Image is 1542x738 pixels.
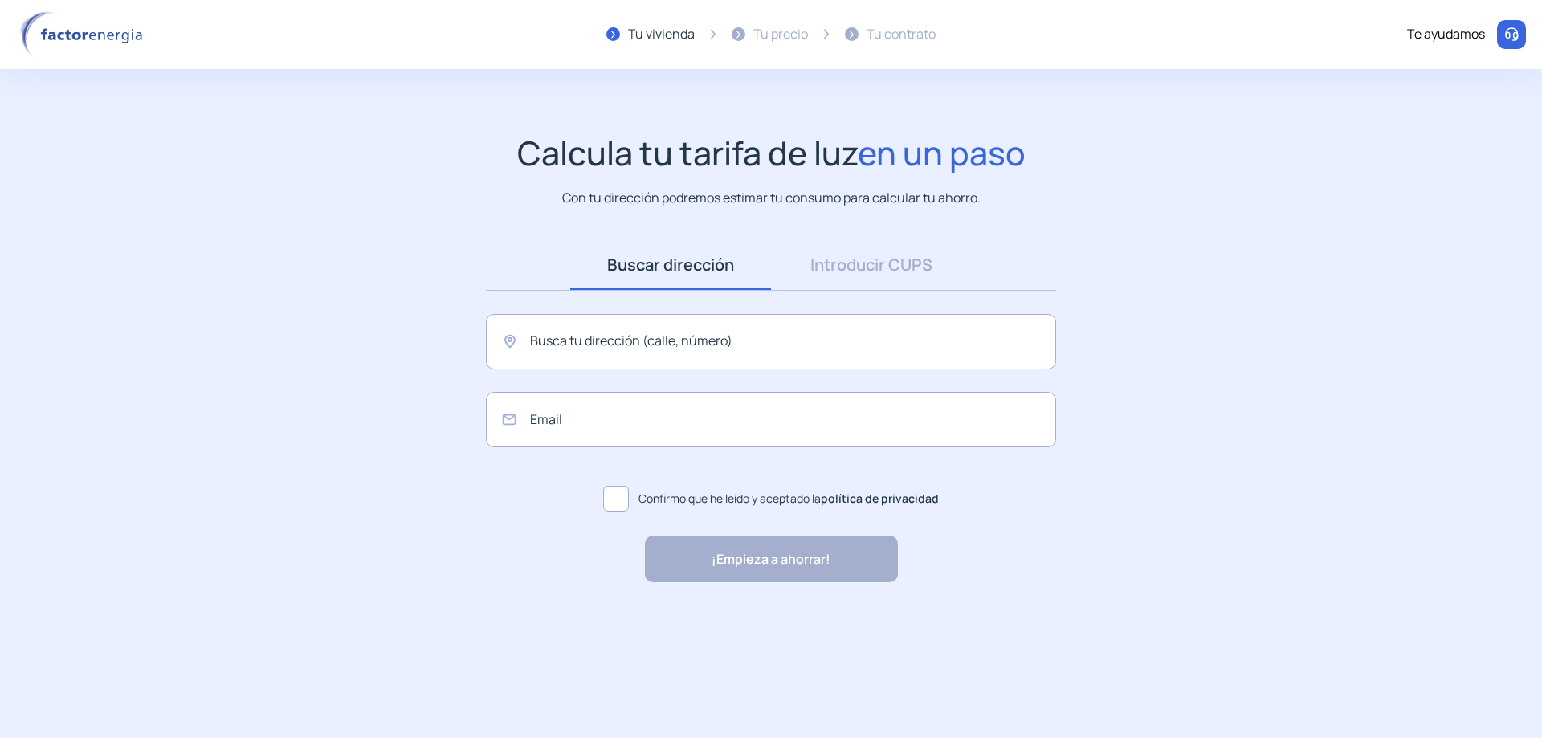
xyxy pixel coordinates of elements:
[771,240,972,290] a: Introducir CUPS
[517,133,1026,173] h1: Calcula tu tarifa de luz
[867,24,936,45] div: Tu contrato
[638,490,939,508] span: Confirmo que he leído y aceptado la
[753,24,808,45] div: Tu precio
[570,240,771,290] a: Buscar dirección
[1503,27,1520,43] img: llamar
[16,11,153,58] img: logo factor
[858,130,1026,175] span: en un paso
[821,491,939,506] a: política de privacidad
[628,24,695,45] div: Tu vivienda
[562,188,981,208] p: Con tu dirección podremos estimar tu consumo para calcular tu ahorro.
[1407,24,1485,45] div: Te ayudamos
